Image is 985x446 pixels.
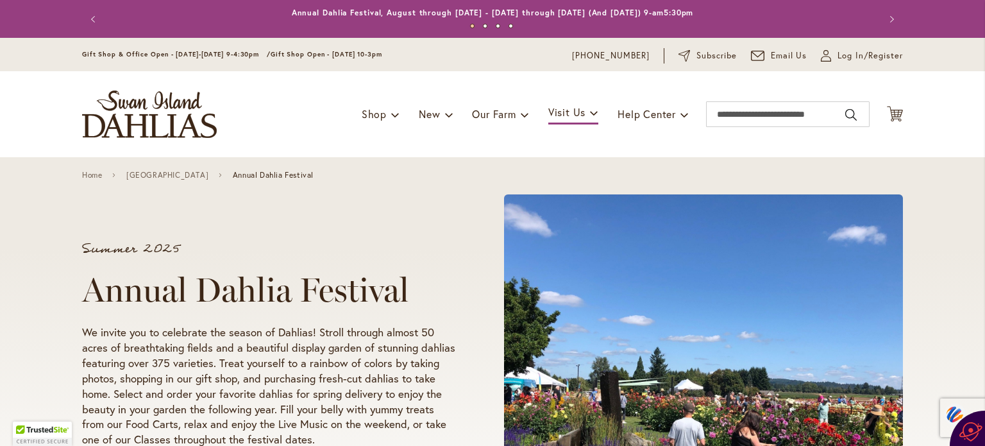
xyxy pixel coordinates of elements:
a: Email Us [751,49,807,62]
span: Subscribe [696,49,737,62]
a: [PHONE_NUMBER] [572,49,650,62]
a: Home [82,171,102,180]
img: svg+xml;base64,PHN2ZyB3aWR0aD0iNDQiIGhlaWdodD0iNDQiIHZpZXdCb3g9IjAgMCA0NCA0NCIgZmlsbD0ibm9uZSIgeG... [944,403,966,427]
button: Previous [82,6,108,32]
button: 1 of 4 [470,24,475,28]
a: Annual Dahlia Festival, August through [DATE] - [DATE] through [DATE] (And [DATE]) 9-am5:30pm [292,8,694,17]
span: Our Farm [472,107,516,121]
a: [GEOGRAPHIC_DATA] [126,171,208,180]
span: Gift Shop Open - [DATE] 10-3pm [271,50,382,58]
p: Summer 2025 [82,243,455,255]
span: Email Us [771,49,807,62]
span: Gift Shop & Office Open - [DATE]-[DATE] 9-4:30pm / [82,50,271,58]
h1: Annual Dahlia Festival [82,271,455,309]
button: 4 of 4 [509,24,513,28]
button: 3 of 4 [496,24,500,28]
span: Shop [362,107,387,121]
span: Visit Us [548,105,585,119]
span: Annual Dahlia Festival [233,171,314,180]
a: store logo [82,90,217,138]
a: Subscribe [678,49,737,62]
span: Log In/Register [838,49,903,62]
span: New [419,107,440,121]
a: Log In/Register [821,49,903,62]
button: 2 of 4 [483,24,487,28]
button: Next [877,6,903,32]
span: Help Center [618,107,676,121]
